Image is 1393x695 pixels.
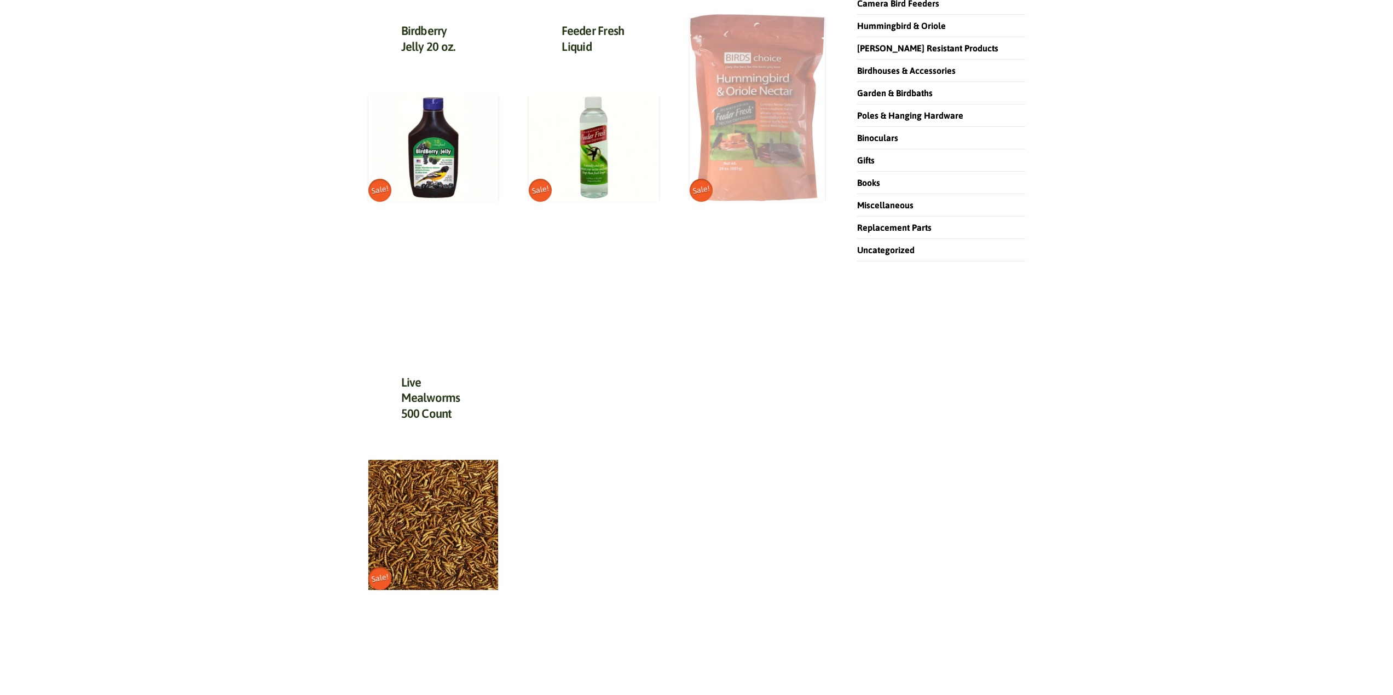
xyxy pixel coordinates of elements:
a: Birdberry Jelly 20 oz. [401,24,455,54]
a: Birdhouses & Accessories [857,66,956,75]
a: Binoculars [857,133,898,143]
span: Sale! [366,177,393,203]
a: [PERSON_NAME] Resistant Products [857,43,998,53]
a: Replacement Parts [857,223,932,232]
a: Books [857,178,880,188]
a: Poles & Hanging Hardware [857,110,963,120]
a: Live Mealworms 500 Count [401,375,460,420]
a: Hummingbird & Oriole [857,21,946,31]
a: Miscellaneous [857,200,914,210]
a: Gifts [857,155,875,165]
span: Sale! [527,177,554,203]
a: Feeder Fresh Liquid [562,24,624,54]
span: Sale! [366,565,393,592]
a: Uncategorized [857,245,915,255]
a: Garden & Birdbaths [857,88,933,98]
span: Sale! [688,177,715,203]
